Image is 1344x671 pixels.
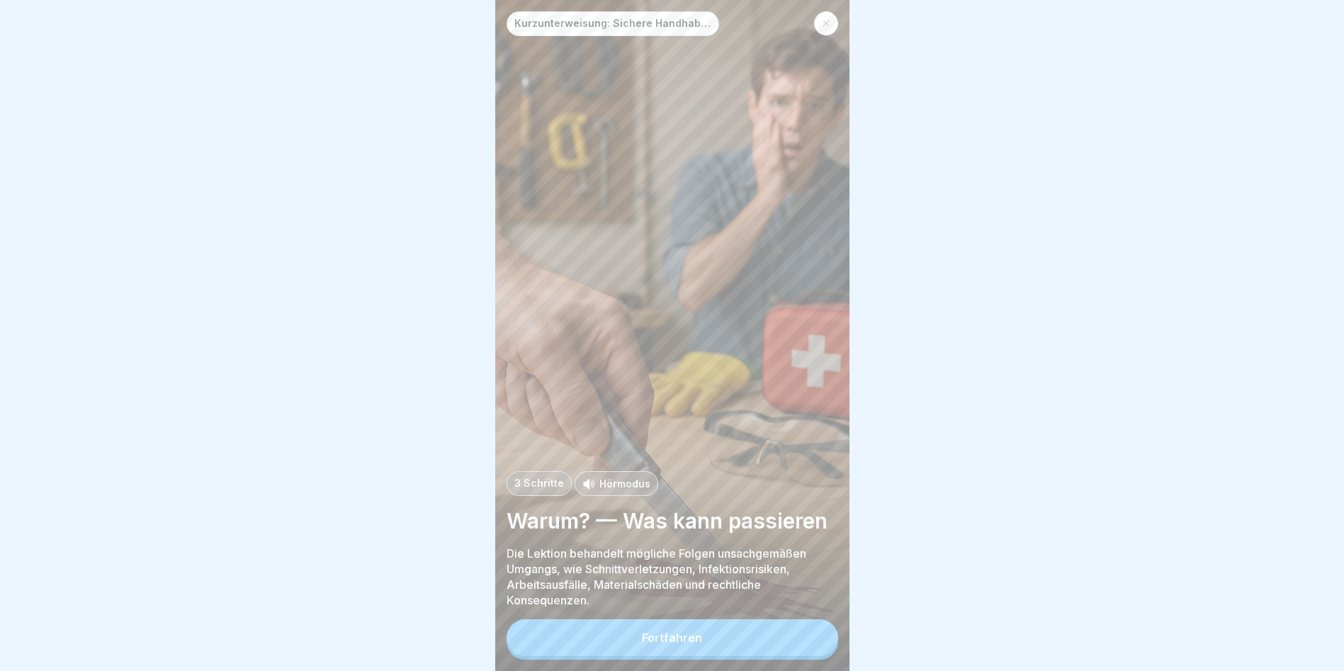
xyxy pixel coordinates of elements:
p: Kurzunterweisung: Sichere Handhabung von Sicherheitsmessern [514,18,711,30]
p: Warum? — Was kann passieren [507,507,838,534]
p: 3 Schritte [514,478,564,490]
div: Fortfahren [642,631,702,644]
p: Die Lektion behandelt mögliche Folgen unsachgemäßen Umgangs, wie Schnittverletzungen, Infektionsr... [507,546,838,608]
p: Hörmodus [599,476,650,491]
button: Fortfahren [507,619,838,656]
